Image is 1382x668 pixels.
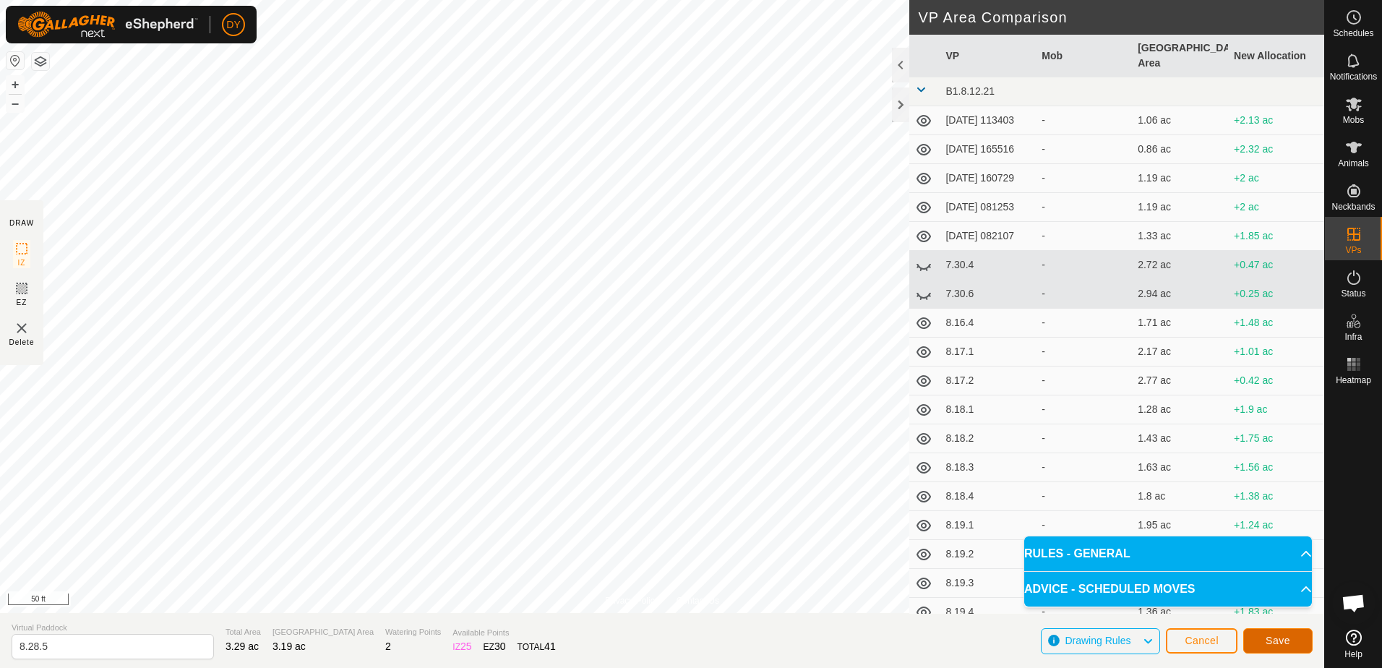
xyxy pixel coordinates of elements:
[1042,518,1126,533] div: -
[226,641,259,652] span: 3.29 ac
[1132,222,1228,251] td: 1.33 ac
[940,193,1036,222] td: [DATE] 081253
[1132,309,1228,338] td: 1.71 ac
[9,337,35,348] span: Delete
[1228,424,1324,453] td: +1.75 ac
[1185,635,1219,646] span: Cancel
[1228,598,1324,627] td: +1.83 ac
[1132,424,1228,453] td: 1.43 ac
[1042,171,1126,186] div: -
[1042,200,1126,215] div: -
[1343,116,1364,124] span: Mobs
[1132,338,1228,367] td: 2.17 ac
[605,594,659,607] a: Privacy Policy
[1228,135,1324,164] td: +2.32 ac
[940,453,1036,482] td: 8.18.3
[940,309,1036,338] td: 8.16.4
[940,540,1036,569] td: 8.19.2
[940,222,1036,251] td: [DATE] 082107
[272,626,374,638] span: [GEOGRAPHIC_DATA] Area
[1228,164,1324,193] td: +2 ac
[1042,228,1126,244] div: -
[494,641,506,652] span: 30
[1266,635,1290,646] span: Save
[7,52,24,69] button: Reset Map
[1042,315,1126,330] div: -
[940,395,1036,424] td: 8.18.1
[1228,280,1324,309] td: +0.25 ac
[945,85,995,97] span: B1.8.12.21
[12,622,214,634] span: Virtual Paddock
[1132,598,1228,627] td: 1.36 ac
[1042,604,1126,620] div: -
[32,53,49,70] button: Map Layers
[940,35,1036,77] th: VP
[1228,367,1324,395] td: +0.42 ac
[1344,650,1362,659] span: Help
[1132,367,1228,395] td: 2.77 ac
[1042,286,1126,301] div: -
[1132,511,1228,540] td: 1.95 ac
[1042,257,1126,273] div: -
[385,626,441,638] span: Watering Points
[7,76,24,93] button: +
[1132,280,1228,309] td: 2.94 ac
[940,135,1036,164] td: [DATE] 165516
[1228,511,1324,540] td: +1.24 ac
[1042,431,1126,446] div: -
[1336,376,1371,385] span: Heatmap
[940,569,1036,598] td: 8.19.3
[1243,628,1313,654] button: Save
[940,367,1036,395] td: 8.17.2
[677,594,719,607] a: Contact Us
[1024,572,1312,607] p-accordion-header: ADVICE - SCHEDULED MOVES
[1228,482,1324,511] td: +1.38 ac
[940,251,1036,280] td: 7.30.4
[460,641,472,652] span: 25
[940,424,1036,453] td: 8.18.2
[1330,72,1377,81] span: Notifications
[1042,113,1126,128] div: -
[1132,135,1228,164] td: 0.86 ac
[1228,35,1324,77] th: New Allocation
[1228,395,1324,424] td: +1.9 ac
[226,626,261,638] span: Total Area
[1132,251,1228,280] td: 2.72 ac
[1024,545,1130,562] span: RULES - GENERAL
[1228,309,1324,338] td: +1.48 ac
[1333,29,1373,38] span: Schedules
[544,641,556,652] span: 41
[1338,159,1369,168] span: Animals
[940,164,1036,193] td: [DATE] 160729
[1228,193,1324,222] td: +2 ac
[17,12,198,38] img: Gallagher Logo
[1065,635,1130,646] span: Drawing Rules
[18,257,26,268] span: IZ
[1228,106,1324,135] td: +2.13 ac
[1132,35,1228,77] th: [GEOGRAPHIC_DATA] Area
[1325,624,1382,664] a: Help
[940,482,1036,511] td: 8.18.4
[1344,333,1362,341] span: Infra
[272,641,306,652] span: 3.19 ac
[13,320,30,337] img: VP
[1132,193,1228,222] td: 1.19 ac
[1042,142,1126,157] div: -
[452,639,471,654] div: IZ
[1042,489,1126,504] div: -
[9,218,34,228] div: DRAW
[1228,222,1324,251] td: +1.85 ac
[7,95,24,112] button: –
[518,639,556,654] div: TOTAL
[1228,338,1324,367] td: +1.01 ac
[940,338,1036,367] td: 8.17.1
[1228,251,1324,280] td: +0.47 ac
[940,106,1036,135] td: [DATE] 113403
[940,280,1036,309] td: 7.30.6
[1042,373,1126,388] div: -
[1132,395,1228,424] td: 1.28 ac
[1024,581,1195,598] span: ADVICE - SCHEDULED MOVES
[1331,202,1375,211] span: Neckbands
[1132,453,1228,482] td: 1.63 ac
[1166,628,1237,654] button: Cancel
